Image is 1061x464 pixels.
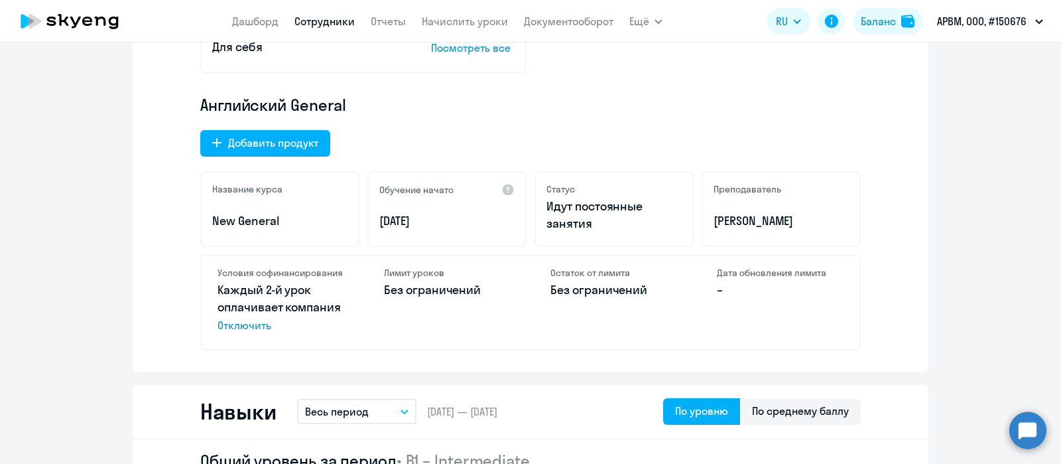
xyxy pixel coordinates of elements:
span: RU [776,13,788,29]
p: [PERSON_NAME] [714,212,849,230]
h4: Условия софинансирования [218,267,344,279]
a: Дашборд [232,15,279,28]
p: Весь период [305,404,369,420]
div: По среднему баллу [752,403,849,419]
h5: Обучение начато [379,184,454,196]
p: Без ограничений [550,281,677,299]
button: Балансbalance [853,8,922,35]
a: Сотрудники [294,15,355,28]
p: New General [212,212,347,230]
a: Отчеты [371,15,406,28]
h4: Лимит уроков [384,267,511,279]
button: RU [767,8,810,35]
p: АРВМ, ООО, #150676 [937,13,1027,29]
p: Каждый 2-й урок оплачивает компания [218,281,344,333]
a: Документооборот [524,15,613,28]
h4: Дата обновления лимита [717,267,843,279]
div: Баланс [861,13,896,29]
button: АРВМ, ООО, #150676 [930,5,1050,37]
button: Весь период [297,399,416,424]
p: [DATE] [379,212,515,230]
a: Начислить уроки [422,15,508,28]
img: balance [901,15,914,28]
h2: Навыки [200,398,276,425]
h5: Статус [546,183,575,195]
span: [DATE] — [DATE] [427,404,497,419]
div: Добавить продукт [228,135,318,151]
p: Посмотреть все [431,40,515,56]
h5: Преподаватель [714,183,781,195]
span: Английский General [200,94,346,116]
button: Ещё [629,8,662,35]
p: Для себя [212,39,390,56]
p: Идут постоянные занятия [546,198,682,232]
button: Добавить продукт [200,130,330,157]
h5: Название курса [212,183,282,195]
div: По уровню [675,403,728,419]
span: Ещё [629,13,649,29]
span: Отключить [218,317,344,333]
h4: Остаток от лимита [550,267,677,279]
p: Без ограничений [384,281,511,299]
p: – [717,281,843,299]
